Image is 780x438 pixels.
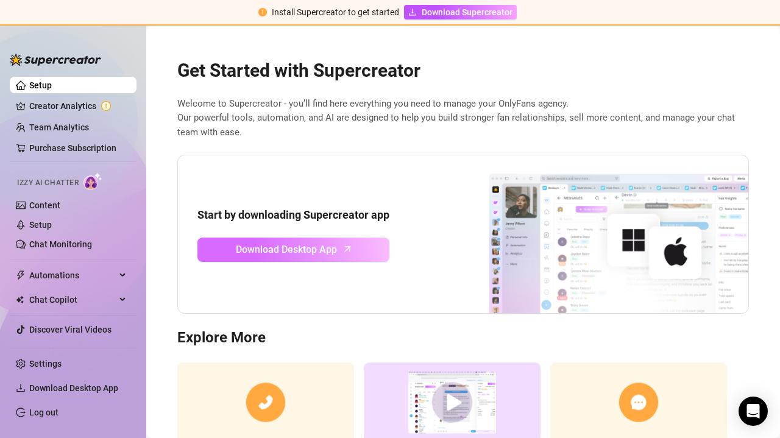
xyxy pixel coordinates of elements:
img: Chat Copilot [16,295,24,304]
a: Setup [29,220,52,230]
span: Download Desktop App [29,383,118,393]
span: Izzy AI Chatter [17,177,79,189]
span: download [408,8,417,16]
div: Open Intercom Messenger [739,397,768,426]
span: Download Supercreator [422,5,512,19]
strong: Start by downloading Supercreator app [197,208,389,221]
a: Discover Viral Videos [29,325,112,334]
a: Log out [29,408,58,417]
h3: Explore More [177,328,749,348]
a: Content [29,200,60,210]
a: Creator Analytics exclamation-circle [29,96,127,116]
a: Team Analytics [29,122,89,132]
a: Chat Monitoring [29,239,92,249]
span: Automations [29,266,116,285]
a: Setup [29,80,52,90]
span: Welcome to Supercreator - you’ll find here everything you need to manage your OnlyFans agency. Ou... [177,97,749,140]
a: Download Desktop Apparrow-up [197,238,389,262]
span: Install Supercreator to get started [272,7,399,17]
span: thunderbolt [16,270,26,280]
img: logo-BBDzfeDw.svg [10,54,101,66]
span: exclamation-circle [258,8,267,16]
span: Chat Copilot [29,290,116,309]
a: Settings [29,359,62,369]
a: Purchase Subscription [29,143,116,153]
img: AI Chatter [83,172,102,190]
a: Download Supercreator [404,5,517,19]
span: arrow-up [341,242,355,256]
h2: Get Started with Supercreator [177,59,749,82]
img: download app [444,155,748,314]
span: Download Desktop App [236,242,337,257]
span: download [16,383,26,393]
